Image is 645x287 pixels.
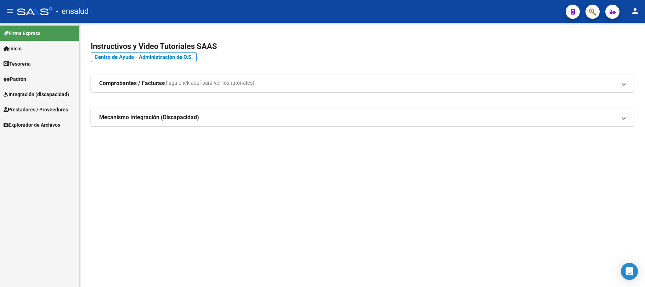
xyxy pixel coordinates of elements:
span: Explorador de Archivos [4,121,60,129]
span: Inicio [4,45,22,53]
span: Integración (discapacidad) [4,90,69,98]
span: Prestadores / Proveedores [4,106,68,114]
strong: Mecanismo Integración (Discapacidad) [99,114,199,121]
strong: Comprobantes / Facturas [99,79,164,87]
a: Centro de Ayuda - Administración de O.S. [91,52,197,62]
mat-icon: person [631,7,639,15]
span: (haga click aquí para ver los tutoriales) [164,79,254,87]
mat-expansion-panel-header: Mecanismo Integración (Discapacidad) [91,109,634,126]
span: Firma Express [4,29,40,37]
div: Open Intercom Messenger [621,263,638,280]
h2: Instructivos y Video Tutoriales SAAS [91,40,634,53]
span: Padrón [4,75,26,83]
mat-icon: menu [6,7,14,15]
mat-expansion-panel-header: Comprobantes / Facturas(haga click aquí para ver los tutoriales) [91,75,634,92]
span: - ensalud [56,4,89,19]
span: Tesorería [4,60,31,68]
